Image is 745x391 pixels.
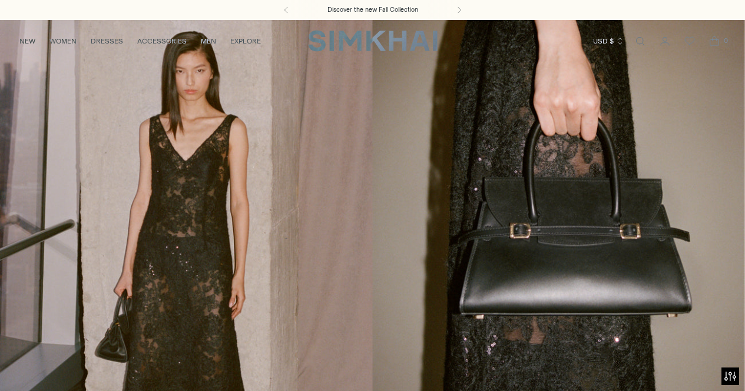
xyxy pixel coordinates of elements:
a: Open cart modal [703,29,726,53]
a: Open search modal [628,29,652,53]
a: ACCESSORIES [137,28,187,54]
a: SIMKHAI [308,29,438,52]
a: Go to the account page [653,29,677,53]
a: EXPLORE [230,28,261,54]
a: WOMEN [49,28,77,54]
button: USD $ [593,28,624,54]
span: 0 [720,35,731,46]
a: MEN [201,28,216,54]
a: Wishlist [678,29,701,53]
a: DRESSES [91,28,123,54]
a: Discover the new Fall Collection [327,5,418,15]
a: NEW [19,28,35,54]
